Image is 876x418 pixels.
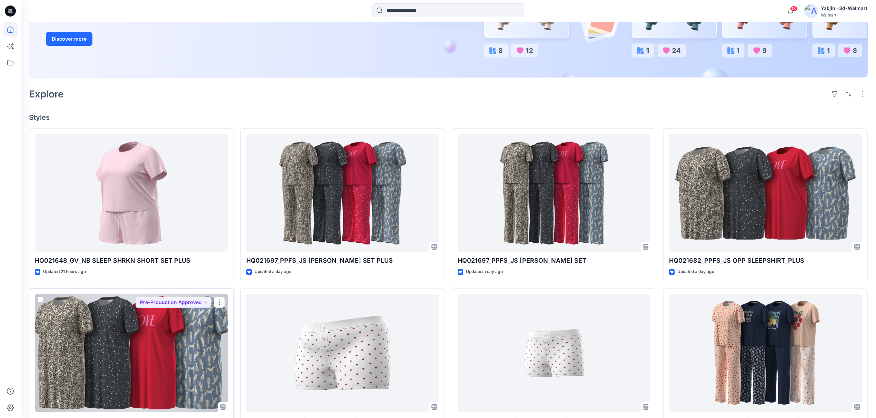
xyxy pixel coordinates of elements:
[458,256,650,265] p: HQ021697_PPFS_JS [PERSON_NAME] SET
[466,268,503,275] p: Updated a day ago
[790,6,798,11] span: 18
[29,88,64,100] h2: Explore
[35,256,228,265] p: HQ021648_GV_NB SLEEP SHRKN SHORT SET PLUS
[677,268,714,275] p: Updated a day ago
[804,4,818,18] img: avatar
[669,256,862,265] p: HQ021682_PPFS_JS OPP SLEEPSHIRT_PLUS
[458,294,650,412] a: HQ025242_GV_NB CAMI BOXER SET_BOXER SHORT
[246,256,439,265] p: HQ021697_PPFS_JS [PERSON_NAME] SET PLUS
[458,134,650,252] a: HQ021697_PPFS_JS OPP PJ SET
[669,294,862,412] a: TBD_ADM FULL_Rev5_JS OPP PJ SET
[246,294,439,412] a: HQ025242_GV_NB CAMI BOXER SET_BOXER SHORT PLUS
[46,32,201,46] a: Discover more
[29,113,868,122] h4: Styles
[821,12,867,18] div: Walmart
[43,268,86,275] p: Updated 21 hours ago
[46,32,92,46] button: Discover more
[35,134,228,252] a: HQ021648_GV_NB SLEEP SHRKN SHORT SET PLUS
[35,294,228,412] a: HQ021682_PPFS_JS OPP SLEEPSHIRT
[821,4,867,12] div: Yakjin -3d-Walmart
[246,134,439,252] a: HQ021697_PPFS_JS OPP PJ SET PLUS
[255,268,291,275] p: Updated a day ago
[669,134,862,252] a: HQ021682_PPFS_JS OPP SLEEPSHIRT_PLUS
